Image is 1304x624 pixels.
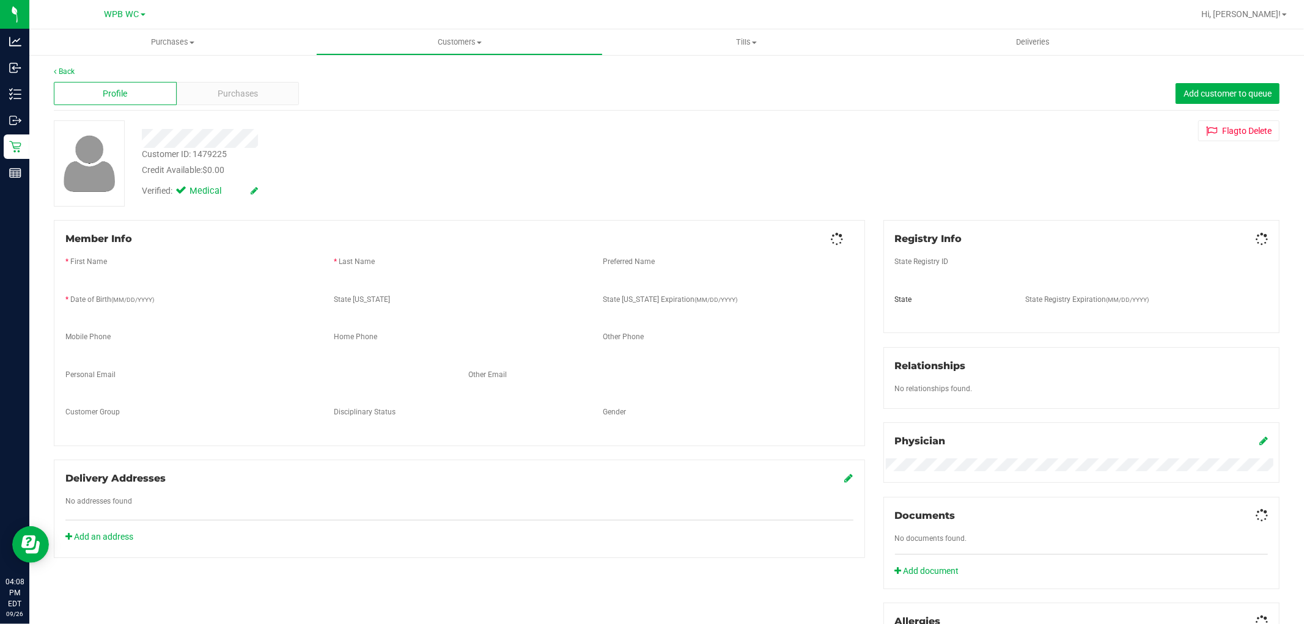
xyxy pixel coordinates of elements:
[65,331,111,342] label: Mobile Phone
[895,435,946,447] span: Physician
[1025,294,1149,305] label: State Registry Expiration
[1184,89,1272,98] span: Add customer to queue
[895,534,967,543] span: No documents found.
[468,369,507,380] label: Other Email
[9,114,21,127] inline-svg: Outbound
[1176,83,1280,104] button: Add customer to queue
[6,576,24,609] p: 04:08 PM EDT
[694,296,737,303] span: (MM/DD/YYYY)
[9,35,21,48] inline-svg: Analytics
[9,88,21,100] inline-svg: Inventory
[103,87,127,100] span: Profile
[105,9,139,20] span: WPB WC
[111,296,154,303] span: (MM/DD/YYYY)
[895,510,956,521] span: Documents
[65,472,166,484] span: Delivery Addresses
[70,294,154,305] label: Date of Birth
[65,532,133,541] a: Add an address
[603,331,644,342] label: Other Phone
[6,609,24,618] p: 09/26
[895,256,949,267] label: State Registry ID
[895,565,965,578] a: Add document
[895,360,966,372] span: Relationships
[603,256,655,267] label: Preferred Name
[65,369,116,380] label: Personal Email
[334,331,378,342] label: Home Phone
[12,526,49,563] iframe: Resource center
[334,294,391,305] label: State [US_STATE]
[190,185,238,198] span: Medical
[1106,296,1149,303] span: (MM/DD/YYYY)
[890,29,1176,55] a: Deliveries
[334,406,396,417] label: Disciplinary Status
[57,132,122,195] img: user-icon.png
[886,294,1016,305] div: State
[339,256,375,267] label: Last Name
[317,37,602,48] span: Customers
[218,87,258,100] span: Purchases
[142,164,746,177] div: Credit Available:
[316,29,603,55] a: Customers
[54,67,75,76] a: Back
[29,37,316,48] span: Purchases
[142,185,258,198] div: Verified:
[65,496,132,507] label: No addresses found
[29,29,316,55] a: Purchases
[65,406,120,417] label: Customer Group
[603,37,889,48] span: Tills
[70,256,107,267] label: First Name
[1198,120,1280,141] button: Flagto Delete
[9,141,21,153] inline-svg: Retail
[895,383,973,394] label: No relationships found.
[603,294,737,305] label: State [US_STATE] Expiration
[65,233,132,244] span: Member Info
[9,62,21,74] inline-svg: Inbound
[142,148,227,161] div: Customer ID: 1479225
[895,233,962,244] span: Registry Info
[603,29,890,55] a: Tills
[603,406,626,417] label: Gender
[202,165,224,175] span: $0.00
[1201,9,1281,19] span: Hi, [PERSON_NAME]!
[1000,37,1066,48] span: Deliveries
[9,167,21,179] inline-svg: Reports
